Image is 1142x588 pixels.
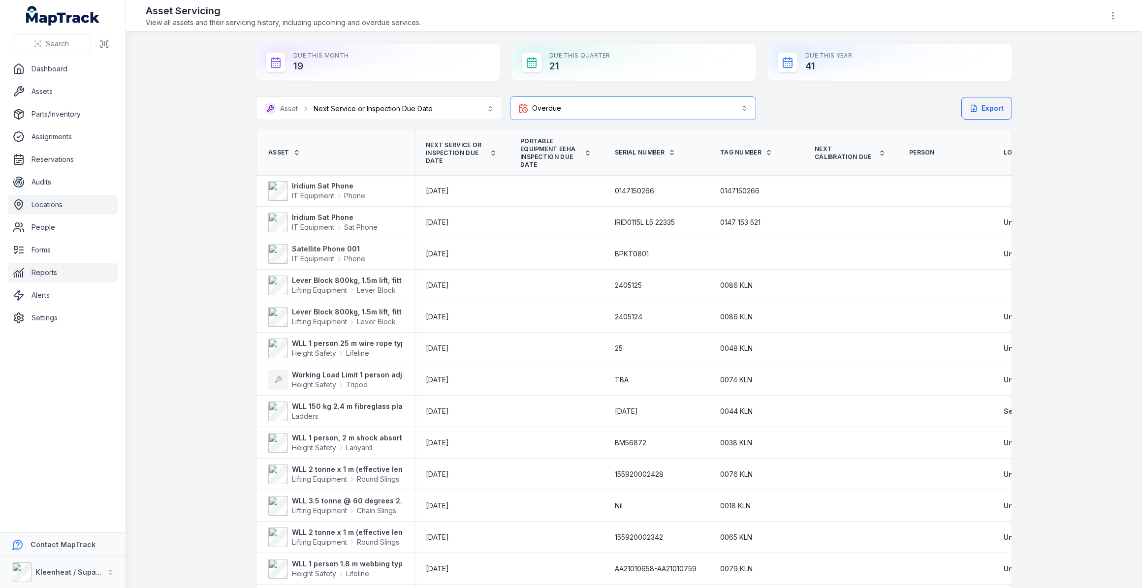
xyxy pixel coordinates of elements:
[268,496,906,516] a: WLL 3.5 tonne @ 60 degrees 2.3 m (effective length), 8 mm 2 leg self coloured grade 80 alloy chai...
[615,469,664,479] span: 155920002428
[292,506,347,516] span: Lifting Equipment
[426,186,449,196] time: 01/09/2025, 12:00:00 am
[720,501,751,511] span: 0018 KLN
[292,348,336,358] span: Height Safety
[615,438,646,448] span: BM56872
[426,312,449,321] span: [DATE]
[615,280,642,290] span: 2405125
[615,375,629,385] span: TBA
[268,244,365,264] a: Satellite Phone 001IT EquipmentPhone
[268,276,503,295] a: Lever Block 800kg, 1.5m lift, fitted with 6x18 G80 load chainLifting EquipmentLever Block
[426,407,449,415] span: [DATE]
[615,249,649,259] span: BPKT0801
[720,469,753,479] span: 0076 KLN
[426,281,449,289] span: [DATE]
[346,569,369,579] span: Lifeline
[268,559,613,579] a: WLL 1 person 1.8 m webbing type 2 - fall arrest device with triple action karabiner each endHeigh...
[1004,564,1062,573] span: Unit 6 Tool Cage
[615,532,663,542] span: 155920002342
[357,537,399,547] span: Round Slings
[1004,469,1062,479] a: Unit 6 Tool Cage
[1004,406,1051,416] a: Service Shed
[12,34,91,53] button: Search
[292,380,336,390] span: Height Safety
[292,569,336,579] span: Height Safety
[1004,564,1062,574] a: Unit 6 Tool Cage
[426,501,449,511] time: 21/09/2025, 12:00:00 am
[815,145,875,161] span: Next Calibration Due
[292,474,347,484] span: Lifting Equipment
[615,564,697,574] span: AA21010658-AA21010759
[1004,375,1062,384] span: Unit 6 Tool Cage
[961,97,1012,120] button: Export
[344,222,378,232] span: Sat Phone
[815,145,886,161] a: Next Calibration Due
[1004,249,1061,259] a: Unit 7 Workshop
[1004,343,1062,353] a: Unit 6 Tool Cage
[615,149,665,156] span: Serial Number
[1004,532,1062,542] a: Unit 6 Tool Cage
[426,469,449,479] time: 21/06/2025, 12:00:00 am
[1004,344,1062,352] span: Unit 6 Tool Cage
[292,317,347,327] span: Lifting Equipment
[1004,533,1062,541] span: Unit 6 Tool Cage
[268,464,493,484] a: WLL 2 tonne x 1 m (effective length) polyester round slingLifting EquipmentRound Slings
[256,96,502,120] button: AssetNext Service or Inspection Due Date
[292,464,493,474] strong: WLL 2 tonne x 1 m (effective length) polyester round sling
[8,285,118,305] a: Alerts
[426,406,449,416] time: 21/04/2025, 12:00:00 am
[344,254,365,264] span: Phone
[615,312,642,322] span: 2405124
[8,240,118,260] a: Forms
[720,312,753,322] span: 0086 KLN
[357,317,396,327] span: Lever Block
[357,285,396,295] span: Lever Block
[520,137,591,169] a: Portable Equipment EEHA Inspection Due Date
[268,339,611,358] a: WLL 1 person 25 m wire rope type 3 - fall arrest device with triple action karabiner one endHeigh...
[346,348,369,358] span: Lifeline
[909,149,935,156] span: Person
[1004,470,1062,478] span: Unit 6 Tool Cage
[1004,407,1051,415] span: Service Shed
[720,532,752,542] span: 0065 KLN
[8,150,118,169] a: Reservations
[426,217,449,227] time: 01/09/2025, 12:00:00 am
[1004,438,1062,447] span: Unit 6 Tool Cage
[8,172,118,192] a: Audits
[426,438,449,448] time: 21/09/2025, 12:00:00 am
[720,217,761,227] span: 0147 153 521
[426,186,449,195] span: [DATE]
[26,6,100,26] a: MapTrack
[615,343,623,353] span: 25
[357,474,399,484] span: Round Slings
[292,276,503,285] strong: Lever Block 800kg, 1.5m lift, fitted with 6x18 G80 load chain
[8,104,118,124] a: Parts/Inventory
[426,533,449,541] span: [DATE]
[615,186,654,196] span: 0147150266
[1004,438,1062,448] a: Unit 6 Tool Cage
[357,506,396,516] span: Chain Slings
[292,254,334,264] span: IT Equipment
[292,412,318,420] span: Ladders
[1004,501,1062,511] a: Unit 6 Tool Cage
[292,181,365,191] strong: Iridium Sat Phone
[1004,217,1061,227] a: Unit 7 Workshop
[426,343,449,353] time: 21/09/2025, 12:00:00 am
[292,222,334,232] span: IT Equipment
[8,127,118,147] a: Assignments
[426,312,449,322] time: 21/03/2025, 12:00:00 am
[8,82,118,101] a: Assets
[268,181,365,201] a: Iridium Sat PhoneIT EquipmentPhone
[292,402,446,411] strong: WLL 150 kg 2.4 m fibreglass platform ladder
[1004,249,1061,258] span: Unit 7 Workshop
[35,568,109,576] strong: Kleenheat / Supagas
[720,375,752,385] span: 0074 KLN
[292,537,347,547] span: Lifting Equipment
[8,263,118,282] a: Reports
[615,501,623,511] span: Nil
[8,217,118,237] a: People
[426,375,449,384] span: [DATE]
[720,149,772,156] a: Tag Number
[1004,312,1062,321] span: Unit 6 Tool Cage
[292,213,378,222] strong: Iridium Sat Phone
